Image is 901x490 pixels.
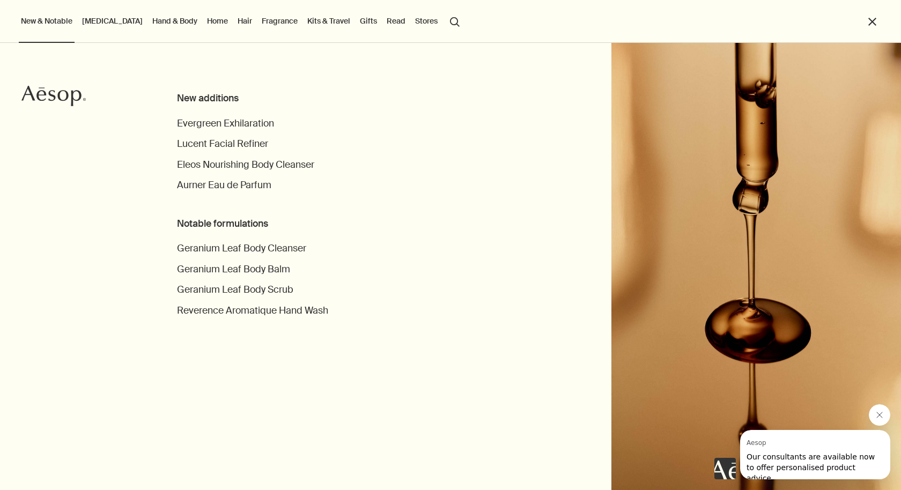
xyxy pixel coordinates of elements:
a: Geranium Leaf Body Cleanser [177,241,306,256]
iframe: no content [714,458,736,479]
a: [MEDICAL_DATA] [80,14,145,28]
button: Open search [445,11,464,31]
span: Eleos Nourishing Body Cleanser [177,159,314,170]
span: Our consultants are available now to offer personalised product advice. [6,23,135,53]
a: Kits & Travel [305,14,352,28]
iframe: Close message from Aesop [869,404,890,426]
a: Reverence Aromatique Hand Wash [177,303,328,318]
div: Notable formulations [177,217,394,231]
span: Geranium Leaf Body Cleanser [177,242,306,254]
button: Stores [413,14,440,28]
svg: Aesop [21,85,86,107]
div: New additions [177,91,394,106]
a: Hand & Body [150,14,200,28]
span: Lucent Facial Refiner [177,138,268,150]
a: Aurner Eau de Parfum [177,178,271,192]
img: Bottle on bench in a labratory [611,43,901,490]
a: Geranium Leaf Body Scrub [177,283,293,297]
a: Aesop [19,83,88,112]
a: Fragrance [260,14,300,28]
a: Lucent Facial Refiner [177,137,268,151]
span: Geranium Leaf Body Balm [177,263,290,275]
a: Geranium Leaf Body Balm [177,262,290,277]
div: Aesop says "Our consultants are available now to offer personalised product advice.". Open messag... [714,404,890,479]
a: Hair [235,14,254,28]
a: Gifts [358,14,379,28]
span: Geranium Leaf Body Scrub [177,284,293,295]
iframe: Message from Aesop [740,430,890,479]
span: Reverence Aromatique Hand Wash [177,305,328,316]
a: Evergreen Exhilaration [177,116,274,131]
a: Home [205,14,230,28]
a: Eleos Nourishing Body Cleanser [177,158,314,172]
a: Read [385,14,408,28]
span: Evergreen Exhilaration [177,117,274,129]
button: New & Notable [19,14,75,28]
button: Close the Menu [866,16,878,28]
span: Aurner Eau de Parfum [177,179,271,191]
